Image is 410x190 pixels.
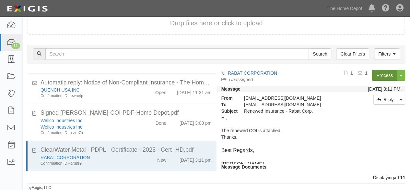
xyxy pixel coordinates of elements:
div: Thanks. [221,134,401,140]
a: Exigis, LLC [32,185,51,190]
div: RABAT CORPORATION [41,154,136,161]
div: Displaying [23,174,410,181]
div: Confirmation ID - xvxe7a [41,130,136,136]
input: Search [309,48,331,59]
span: Best Regards, [221,147,254,153]
a: Wellco Industries Inc [41,124,82,130]
div: Done [156,117,166,126]
div: Wellco Industries Inc [41,124,136,130]
a: Process [372,70,397,81]
div: Confirmation ID - ewrc4p [41,93,136,99]
div: Automatic reply: Notice of Non-Compliant Insurance - The Home Depot [41,79,212,87]
div: Signed Acord-COI-PDF-Home Depot.pdf [41,109,212,117]
a: Reply [373,95,397,105]
p: ClearWater Metal - PDPL - Certificate - 2025 - Cert -HD.pdf [221,170,401,177]
i: Help Center - Complianz [382,5,390,12]
a: The Home Depot [324,2,365,15]
span: [PERSON_NAME] [221,161,264,167]
div: [EMAIL_ADDRESS][DOMAIN_NAME] [239,95,353,101]
b: 1 [365,70,368,76]
strong: From [217,95,239,101]
img: logo-5460c22ac91f19d4615b14bd174203de0afe785f0fc80cf4dbbc73dc1793850b.png [5,3,50,15]
b: all 11 [394,175,405,180]
input: Search [45,48,309,59]
a: RABAT CORPORATION [228,70,277,76]
div: 11 [11,43,20,49]
strong: Message [221,86,240,92]
a: QUENCH USA INC [41,87,80,93]
div: Confirmation ID - t73nr9 [41,161,136,166]
a: Clear Filters [336,48,369,59]
div: Wellco Industries Inc [41,117,136,124]
a: Wellco Industries Inc [41,118,82,123]
div: [DATE] 3:11 pm [180,154,212,163]
div: New [157,154,166,163]
div: The renewed COI is attached. [221,127,401,134]
div: party-tfakwv@sbainsurance.homedepot.com [239,101,353,108]
div: Renewed Insurance - Rabat Corp. [239,108,353,114]
button: Drop files here or click to upload [170,19,263,28]
div: Hi, [221,114,401,121]
a: Unassigned [229,77,253,82]
a: Filters [374,48,400,59]
strong: Subject [217,108,239,114]
strong: Message Documents [221,164,266,170]
div: [DATE] 3:08 pm [180,117,212,126]
b: 1 [350,70,353,76]
div: [DATE] 11:31 am [177,87,211,96]
strong: To [217,101,239,108]
div: Open [155,87,166,96]
a: RABAT CORPORATION [41,155,90,160]
div: ClearWater Metal - PDPL - Certificate - 2025 - Cert -HD.pdf [41,146,212,154]
div: [DATE] 3:11 PM [368,86,400,92]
